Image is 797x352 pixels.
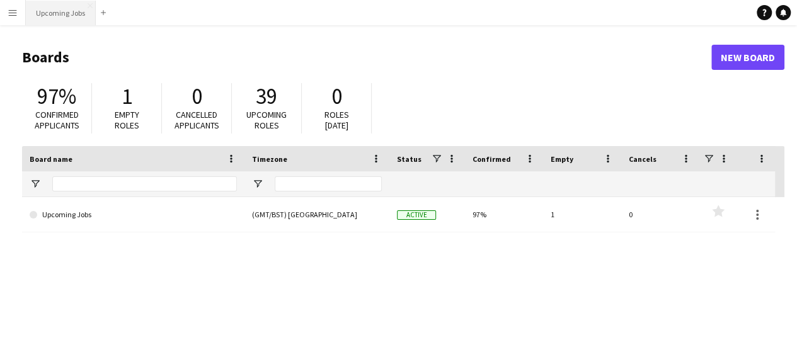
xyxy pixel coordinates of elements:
div: 97% [465,197,543,232]
button: Upcoming Jobs [26,1,96,25]
span: Confirmed applicants [35,109,79,131]
span: Cancels [629,154,657,164]
h1: Boards [22,48,711,67]
span: Empty [551,154,573,164]
div: 0 [621,197,699,232]
span: Upcoming roles [246,109,287,131]
span: 0 [192,82,202,110]
span: Empty roles [115,109,139,131]
span: Timezone [252,154,287,164]
div: (GMT/BST) [GEOGRAPHIC_DATA] [244,197,389,232]
span: Cancelled applicants [175,109,219,131]
span: Active [397,210,436,220]
a: New Board [711,45,784,70]
span: Status [397,154,421,164]
a: Upcoming Jobs [30,197,237,232]
span: 39 [256,82,277,110]
span: 97% [37,82,76,110]
div: 1 [543,197,621,232]
input: Board name Filter Input [52,176,237,191]
span: Confirmed [473,154,511,164]
input: Timezone Filter Input [275,176,382,191]
span: Board name [30,154,72,164]
span: 0 [331,82,342,110]
span: Roles [DATE] [324,109,349,131]
span: 1 [122,82,132,110]
button: Open Filter Menu [30,178,41,190]
button: Open Filter Menu [252,178,263,190]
